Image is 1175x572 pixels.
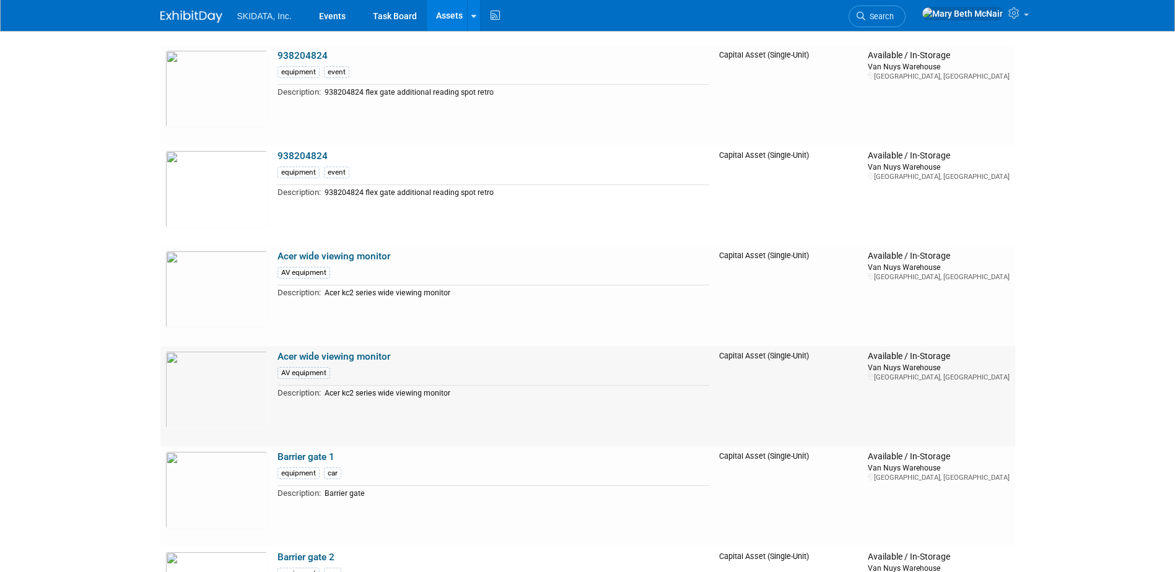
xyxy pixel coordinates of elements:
[868,473,1010,482] div: [GEOGRAPHIC_DATA], [GEOGRAPHIC_DATA]
[714,446,863,547] td: Capital Asset (Single-Unit)
[325,288,709,298] div: Acer kc2 series wide viewing monitor
[868,172,1010,181] div: [GEOGRAPHIC_DATA], [GEOGRAPHIC_DATA]
[868,462,1010,473] div: Van Nuys Warehouse
[277,50,328,61] a: 938204824
[277,85,321,99] td: Description:
[714,246,863,346] td: Capital Asset (Single-Unit)
[868,552,1010,563] div: Available / In-Storage
[865,12,894,21] span: Search
[277,267,330,279] div: AV equipment
[324,167,349,178] div: event
[849,6,906,27] a: Search
[277,552,334,563] a: Barrier gate 2
[868,272,1010,282] div: [GEOGRAPHIC_DATA], [GEOGRAPHIC_DATA]
[277,285,321,300] td: Description:
[277,150,328,162] a: 938204824
[714,45,863,145] td: Capital Asset (Single-Unit)
[277,351,390,362] a: Acer wide viewing monitor
[277,486,321,500] td: Description:
[868,262,1010,272] div: Van Nuys Warehouse
[277,367,330,379] div: AV equipment
[277,451,334,462] a: Barrier gate 1
[868,50,1010,61] div: Available / In-Storage
[868,61,1010,72] div: Van Nuys Warehouse
[868,351,1010,362] div: Available / In-Storage
[868,373,1010,382] div: [GEOGRAPHIC_DATA], [GEOGRAPHIC_DATA]
[868,362,1010,373] div: Van Nuys Warehouse
[277,167,320,178] div: equipment
[277,467,320,479] div: equipment
[868,72,1010,81] div: [GEOGRAPHIC_DATA], [GEOGRAPHIC_DATA]
[277,185,321,199] td: Description:
[325,188,709,197] div: 938204824 flex gate additional reading spot retro
[324,66,349,78] div: event
[277,251,390,262] a: Acer wide viewing monitor
[868,162,1010,172] div: Van Nuys Warehouse
[325,389,709,398] div: Acer kc2 series wide viewing monitor
[868,251,1010,262] div: Available / In-Storage
[714,145,863,246] td: Capital Asset (Single-Unit)
[714,346,863,446] td: Capital Asset (Single-Unit)
[160,11,222,23] img: ExhibitDay
[868,451,1010,462] div: Available / In-Storage
[922,7,1003,20] img: Mary Beth McNair
[237,11,292,21] span: SKIDATA, Inc.
[324,467,341,479] div: car
[868,150,1010,162] div: Available / In-Storage
[277,386,321,400] td: Description:
[277,66,320,78] div: equipment
[325,88,709,97] div: 938204824 flex gate additional reading spot retro
[325,489,709,498] div: Barrier gate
